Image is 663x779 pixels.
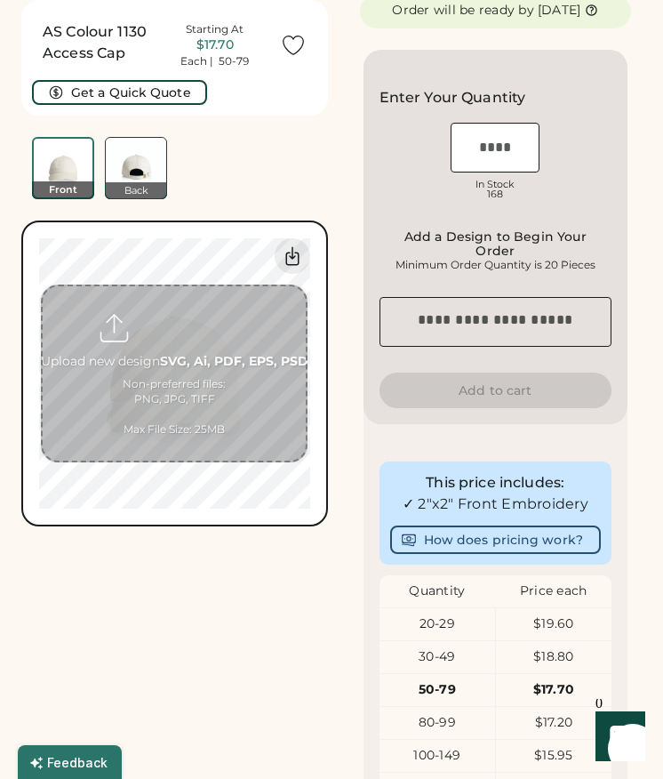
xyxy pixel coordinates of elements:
[538,2,581,20] div: [DATE]
[43,21,150,64] h1: AS Colour 1130 Access Cap
[106,138,166,198] img: AS Colour 1130 Ecru Back Thumbnail
[451,180,539,199] div: In Stock 168
[379,615,495,633] div: 20-29
[379,373,612,408] button: Add to cart
[496,615,611,633] div: $19.60
[379,714,495,732] div: 80-99
[180,54,249,68] div: Each | 50-79
[390,526,602,554] button: How does pricing work?
[390,472,602,494] div: This price includes:
[496,681,611,699] div: $17.70
[32,80,207,105] button: Get a Quick Quote
[379,681,495,699] div: 50-79
[379,582,496,600] div: Quantity
[495,582,611,600] div: Price each
[379,747,495,765] div: 100-149
[34,139,92,197] img: AS Colour 1130 Ecru Front Thumbnail
[496,747,611,765] div: $15.95
[379,87,526,108] h2: Enter Your Quantity
[579,699,655,775] iframe: Front Chat
[275,238,310,274] div: Download Front Mockup
[496,648,611,666] div: $18.80
[392,2,534,20] div: Order will be ready by
[385,258,607,272] div: Minimum Order Quantity is 20 Pieces
[32,181,94,199] div: Front
[385,229,607,258] div: Add a Design to Begin Your Order
[390,494,602,515] div: ✓ 2"x2" Front Embroidery
[379,648,495,666] div: 30-49
[105,182,167,199] div: Back
[186,22,244,36] div: Starting At
[496,714,611,732] div: $17.20
[137,36,292,54] div: $17.70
